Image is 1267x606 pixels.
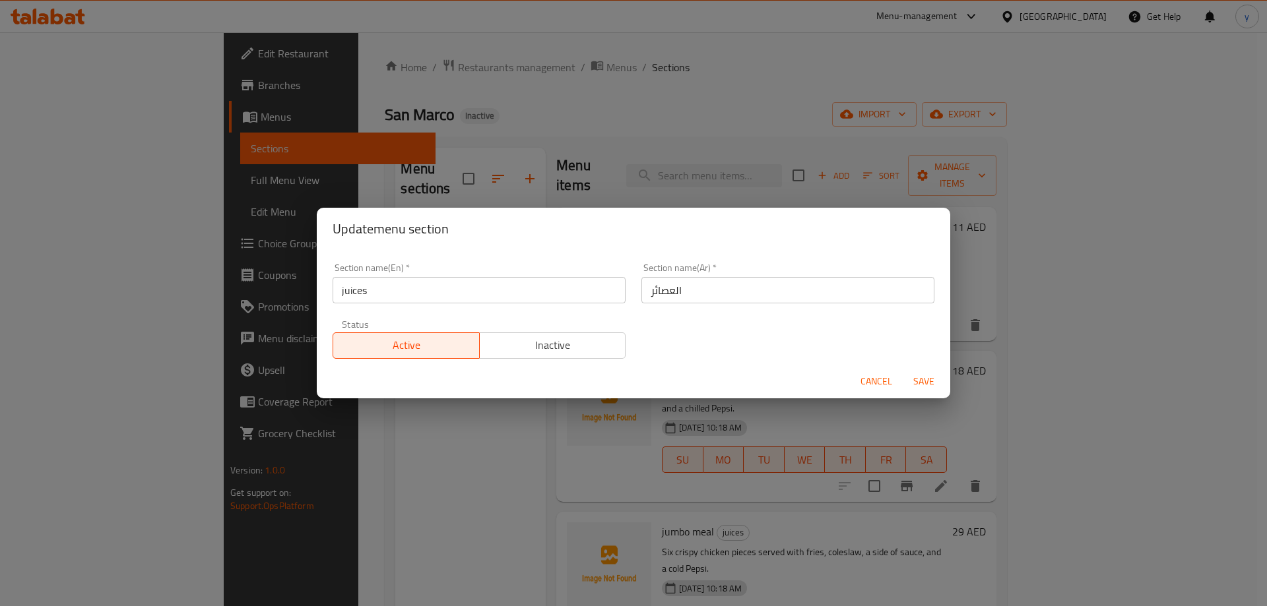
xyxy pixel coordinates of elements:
[333,332,480,359] button: Active
[861,373,892,390] span: Cancel
[339,336,474,355] span: Active
[333,277,626,303] input: Please enter section name(en)
[855,369,897,394] button: Cancel
[641,277,934,303] input: Please enter section name(ar)
[903,369,945,394] button: Save
[479,332,626,359] button: Inactive
[333,218,934,239] h2: Update menu section
[908,373,940,390] span: Save
[485,336,621,355] span: Inactive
